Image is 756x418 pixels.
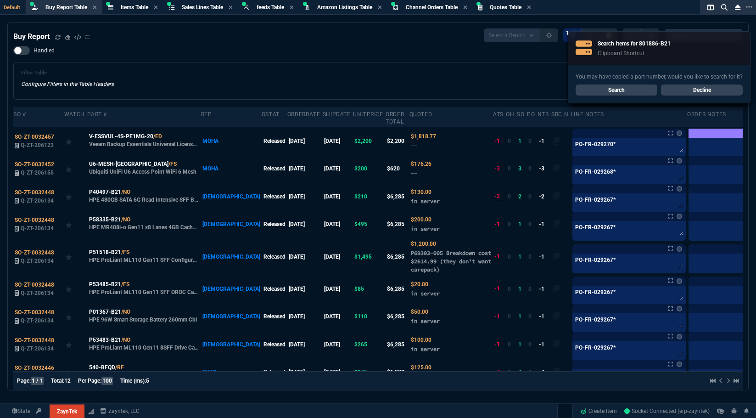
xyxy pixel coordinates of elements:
div: Add to Watchlist [66,190,86,203]
div: Add to Watchlist [66,218,86,231]
span: -- [411,142,417,149]
span: V-ESSVUL-4S-PE1MG-20 [89,132,153,141]
td: $110 [353,303,386,330]
p: HPE MR408i-o Gen11 x8 Lanes 4GB Cache OCP SPDM Storage Controller [89,224,200,231]
a: /NO [121,336,130,344]
td: [DATE] [287,330,323,358]
nx-icon: Close Tab [527,4,531,11]
td: Ubiquiti UniFi U6 Access Point WiFi 6 Mesh [87,155,201,182]
span: 1 / 1 [31,377,44,385]
div: -3 [494,164,500,173]
span: Q-ZT-206134 [21,345,54,352]
a: /NO [121,308,130,316]
td: REF Ref Dell Intel Ethernet Network Adapter E810-XXVDA2 25GbE SFP28 PCIe Low Profile Bracket [87,358,201,386]
span: P53483-B21 [89,336,121,344]
td: [DATE] [323,303,353,330]
td: [DEMOGRAPHIC_DATA] [201,303,262,330]
span: in server [411,225,440,232]
abbr: Quote Sourcing Notes [551,111,568,118]
td: 1 [517,210,527,238]
span: in server [411,317,440,324]
td: Released [262,330,287,358]
a: Global State [9,407,33,415]
span: Sales Lines Table [182,4,223,11]
a: Decline [661,85,743,96]
td: -1 [538,127,551,155]
span: SO-ZT-0032448 [15,189,54,196]
span: 0 [508,286,511,292]
a: Create Item [577,404,621,418]
td: -1 [538,210,551,238]
span: Amazon Listings Table [317,4,372,11]
span: P01367-B21 [89,308,121,316]
div: Order Notes [687,111,726,118]
nx-icon: Close Tab [378,4,382,11]
nx-icon: Split Panels [704,2,717,13]
nx-icon: Search [717,2,731,13]
span: 0 [508,165,511,172]
td: [DEMOGRAPHIC_DATA] [201,210,262,238]
span: SO-ZT-0032446 [15,365,54,371]
span: Total: [51,378,64,384]
div: -1 [494,312,500,321]
td: [DEMOGRAPHIC_DATA] [201,238,262,275]
span: Channel Orders Table [406,4,458,11]
span: Default [4,5,24,11]
td: [DATE] [323,210,353,238]
span: Quoted Cost [411,309,428,315]
p: HPE 96W Smart Storage Battery 260mm Cbl [89,316,197,323]
td: [DATE] [287,303,323,330]
span: 0 [528,313,532,320]
td: 1 [517,275,527,303]
td: HPE ProLiant ML110 Gen11 SFF OROC Cable Kit [87,275,201,303]
td: 3 [517,155,527,182]
div: Rep [201,111,212,118]
span: Page: [17,378,31,384]
span: feeds Table [257,4,284,11]
td: [DEMOGRAPHIC_DATA] [201,183,262,210]
div: -1 [494,284,500,293]
a: Search [576,85,657,96]
td: [DATE] [287,358,323,386]
abbr: Quoted Cost and Sourcing Notes [409,111,432,118]
td: Released [262,238,287,275]
a: /RF [115,363,124,372]
td: $265 [353,330,386,358]
td: 4 [517,358,527,386]
p: HPE 480GB SATA 6G Read Intensive SFF BC Multi Vendor SSD [89,196,200,203]
div: Line Notes [571,111,604,118]
nx-icon: Close Tab [154,4,158,11]
div: NTB [538,111,549,118]
nx-icon: Close Workbench [731,2,744,13]
div: Watch [64,111,85,118]
span: SO-ZT-0032452 [15,161,54,168]
span: Q-ZT-206134 [21,225,54,232]
td: -3 [538,155,551,182]
h4: Buy Report [13,31,50,42]
span: 5 [146,378,149,384]
span: Per Page: [78,378,101,384]
span: 0 [508,369,511,375]
span: in server [411,345,440,352]
nx-icon: Close Tab [93,4,97,11]
span: Socket Connected (erp-zayntek) [624,408,710,414]
td: $1,300 [386,358,409,386]
span: Items Table [121,4,148,11]
td: $495 [353,210,386,238]
span: 0 [528,369,532,375]
td: $200 [353,155,386,182]
td: $85 [353,275,386,303]
td: HPE 96W Smart Storage Battery 260mm Cbl [87,303,201,330]
a: /NO [121,215,130,224]
span: 0 [528,221,532,227]
td: $6,285 [386,275,409,303]
div: Part # [87,111,107,118]
td: Released [262,183,287,210]
div: -1 [494,340,500,349]
td: Released [262,210,287,238]
td: 1 [517,127,527,155]
td: $6,285 [386,183,409,210]
span: 100 [101,377,113,385]
span: U6-MESH-[GEOGRAPHIC_DATA] [89,160,168,168]
td: [DATE] [323,330,353,358]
